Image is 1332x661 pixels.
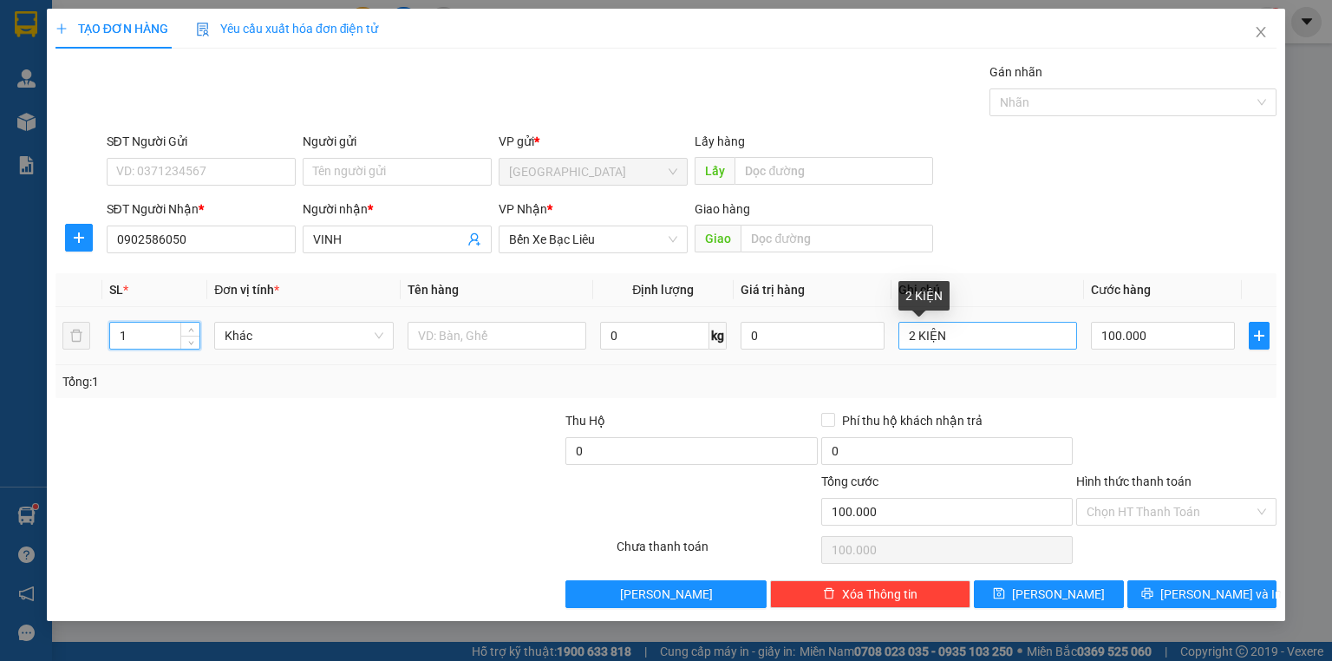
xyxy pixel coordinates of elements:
span: up [186,325,196,336]
span: VP Nhận [499,202,547,216]
span: phone [100,63,114,77]
button: delete [62,322,90,350]
li: 0946 508 595 [8,60,330,82]
span: [PERSON_NAME] [620,585,713,604]
button: printer[PERSON_NAME] và In [1127,580,1277,608]
label: Gán nhãn [989,65,1042,79]
div: Tổng: 1 [62,372,515,391]
span: kg [709,322,727,350]
input: 0 [741,322,885,350]
span: Cước hàng [1091,283,1151,297]
span: [PERSON_NAME] [1012,585,1105,604]
b: Nhà Xe Hà My [100,11,231,33]
span: user-add [467,232,481,246]
span: TẠO ĐƠN HÀNG [55,22,168,36]
span: Decrease Value [180,336,199,349]
label: Hình thức thanh toán [1076,474,1192,488]
span: Khác [225,323,382,349]
img: icon [196,23,210,36]
input: VD: Bàn, Ghế [408,322,586,350]
input: Dọc đường [735,157,933,185]
span: Lấy hàng [695,134,745,148]
span: printer [1141,587,1153,601]
span: environment [100,42,114,56]
span: Phí thu hộ khách nhận trả [835,411,989,430]
span: Xóa Thông tin [842,585,917,604]
span: [PERSON_NAME] và In [1160,585,1282,604]
div: SĐT Người Nhận [107,200,296,219]
div: Người nhận [303,200,492,219]
span: Sài Gòn [509,159,677,185]
span: plus [1250,329,1269,343]
span: Tổng cước [821,474,878,488]
span: Định lượng [632,283,694,297]
span: SL [109,283,123,297]
b: GỬI : [GEOGRAPHIC_DATA] [8,108,301,137]
div: 2 KIỆN [898,281,950,311]
span: close [1254,25,1268,39]
button: Close [1237,9,1285,57]
span: Giao hàng [695,202,750,216]
button: deleteXóa Thông tin [770,580,970,608]
th: Ghi chú [891,273,1084,307]
span: Giao [695,225,741,252]
button: plus [65,224,93,252]
span: Tên hàng [408,283,459,297]
button: plus [1249,322,1270,350]
span: down [186,337,196,348]
button: [PERSON_NAME] [565,580,766,608]
div: VP gửi [499,132,688,151]
li: 995 [PERSON_NAME] [8,38,330,60]
span: save [993,587,1005,601]
span: Đơn vị tính [214,283,279,297]
span: Yêu cầu xuất hóa đơn điện tử [196,22,379,36]
input: Ghi Chú [898,322,1077,350]
span: plus [66,231,92,245]
span: Lấy [695,157,735,185]
div: Người gửi [303,132,492,151]
div: SĐT Người Gửi [107,132,296,151]
input: Dọc đường [741,225,933,252]
span: Bến Xe Bạc Liêu [509,226,677,252]
span: plus [55,23,68,35]
span: Thu Hộ [565,414,605,428]
span: delete [823,587,835,601]
button: save[PERSON_NAME] [974,580,1124,608]
div: Chưa thanh toán [615,537,819,567]
span: Increase Value [180,323,199,336]
span: Giá trị hàng [741,283,805,297]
